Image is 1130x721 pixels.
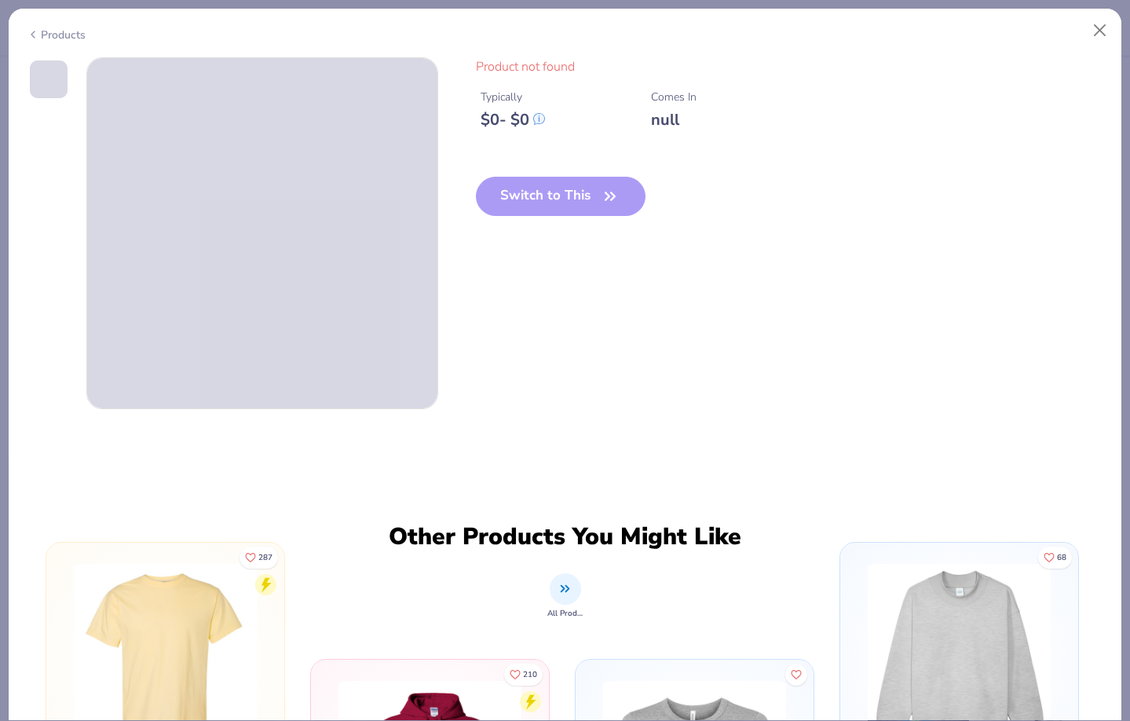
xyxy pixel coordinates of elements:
div: $ 0 - $ 0 [481,110,545,130]
button: filter button [547,573,583,620]
button: Like [1038,547,1072,569]
button: Like [504,664,543,686]
div: Other Products You Might Like [379,523,752,551]
span: Product not found [476,58,575,75]
span: 210 [523,671,537,679]
img: All Products Image [556,580,574,598]
div: Typically [481,89,545,105]
div: null [651,110,697,130]
span: 68 [1057,554,1066,562]
button: Like [785,664,807,686]
div: filter for All Products [547,573,583,620]
span: 287 [258,554,272,562]
button: Like [240,547,278,569]
div: Products [27,27,86,43]
div: Comes In [651,89,697,105]
button: Close [1085,16,1115,46]
span: All Products [547,608,583,620]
